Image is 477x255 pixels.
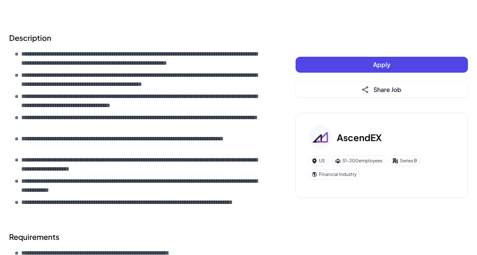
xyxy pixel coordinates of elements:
div: Financial Industry [308,169,360,180]
div: Series B [389,155,420,166]
img: As [308,125,332,149]
h2: Description [9,32,265,44]
button: Share Job [296,82,468,98]
span: Apply [373,61,390,68]
div: US [308,155,328,166]
span: Share Job [373,86,401,93]
h2: Requirements [9,231,265,243]
h3: AscendEX [337,131,382,144]
button: Apply [296,57,468,73]
div: 51-200 employees [331,155,386,166]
